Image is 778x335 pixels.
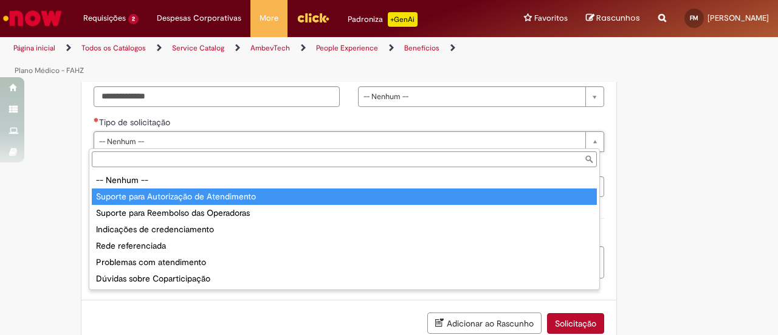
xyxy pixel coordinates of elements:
[92,238,597,254] div: Rede referenciada
[92,254,597,271] div: Problemas com atendimento
[92,188,597,205] div: Suporte para Autorização de Atendimento
[92,172,597,188] div: -- Nenhum --
[92,205,597,221] div: Suporte para Reembolso das Operadoras
[92,221,597,238] div: Indicações de credenciamento
[92,271,597,287] div: Dúvidas sobre Coparticipação
[89,170,599,289] ul: Tipo de solicitação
